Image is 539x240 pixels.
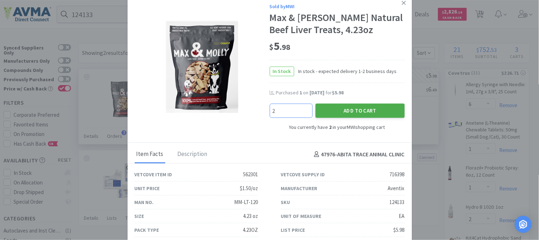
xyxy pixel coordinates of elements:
div: SKU [281,198,290,206]
button: Add to Cart [316,104,405,118]
div: 124133 [390,198,405,207]
span: 5 [270,39,291,53]
div: Man No. [135,198,154,206]
span: [DATE] [310,89,325,96]
div: Pack Type [135,226,159,234]
span: $5.98 [332,89,344,96]
span: In Stock [270,67,294,76]
div: Sold by MWI [270,2,405,10]
span: $ [270,42,274,52]
div: $5.98 [394,226,405,234]
strong: 2 [329,124,332,130]
input: Qty [270,104,312,118]
div: Purchased on for [276,89,405,96]
div: Unit Price [135,184,160,192]
div: Vetcove Item ID [135,171,172,178]
div: Aventix [388,184,405,193]
div: EA [399,212,405,220]
div: Open Intercom Messenger [515,216,532,233]
div: Max & [PERSON_NAME] Natural Beef Liver Treats, 4.23oz [270,12,405,36]
h4: 47976 - ABITA TRACE ANIMAL CLINIC [311,150,405,159]
div: 4.23 oz [243,212,258,220]
span: . 98 [280,42,291,52]
div: $1.50/oz [240,184,258,193]
div: You currently have in your MWI shopping cart [270,123,405,131]
div: Vetcove Supply ID [281,171,325,178]
span: 1 [300,89,302,96]
div: 716398 [390,170,405,179]
div: Item Facts [135,146,165,163]
span: In stock - expected delivery 1-2 business days [294,67,397,75]
div: 562301 [243,170,258,179]
div: 4.23OZ [243,226,258,234]
div: MM-LT-120 [235,198,258,207]
img: 6a2d654cc82b4f50ac9f2e908bd45ac9_716398.png [166,21,238,113]
div: List Price [281,226,305,234]
div: Description [176,146,209,163]
div: Manufacturer [281,184,318,192]
div: Unit of Measure [281,212,322,220]
div: Size [135,212,144,220]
